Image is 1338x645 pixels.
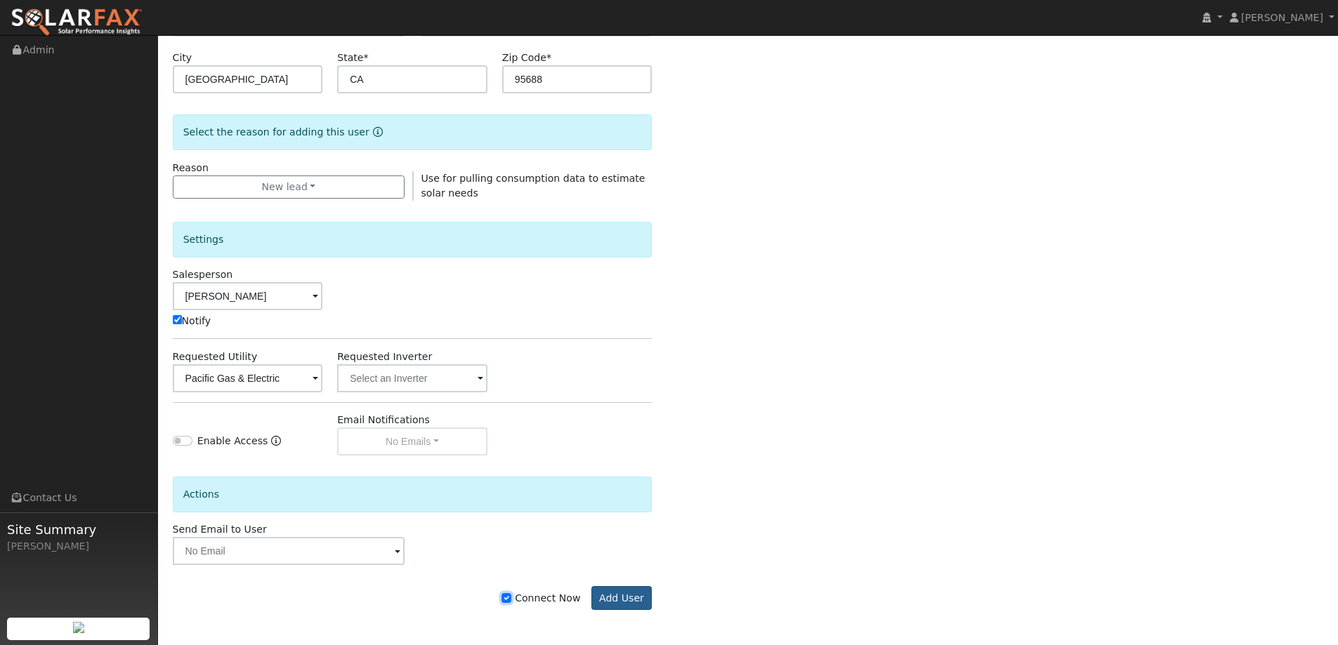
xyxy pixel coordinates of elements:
span: Use for pulling consumption data to estimate solar needs [421,173,645,199]
span: Required [546,52,551,63]
label: State [337,51,368,65]
label: Email Notifications [337,413,430,427]
a: Reason for new user [369,126,383,138]
label: Salesperson [173,267,233,282]
a: Enable Access [271,434,281,456]
span: Required [363,52,368,63]
label: Zip Code [502,51,551,65]
img: SolarFax [11,8,143,37]
label: Connect Now [501,591,580,606]
input: Select a User [173,282,323,310]
label: Notify [173,314,211,328]
label: Reason [173,161,209,175]
input: No Email [173,537,405,565]
div: [PERSON_NAME] [7,539,150,554]
input: Select a Utility [173,364,323,392]
div: Actions [173,477,652,512]
div: Select the reason for adding this user [173,114,652,150]
label: Requested Inverter [337,350,432,364]
span: Site Summary [7,520,150,539]
img: retrieve [73,622,84,633]
input: Select an Inverter [337,364,487,392]
label: Enable Access [197,434,268,448]
input: Connect Now [501,593,511,603]
div: Settings [173,222,652,258]
label: Requested Utility [173,350,258,364]
span: [PERSON_NAME] [1241,12,1323,23]
label: Send Email to User [173,522,267,537]
label: City [173,51,192,65]
button: Add User [591,586,652,610]
button: New lead [173,175,405,199]
input: Notify [173,315,182,324]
